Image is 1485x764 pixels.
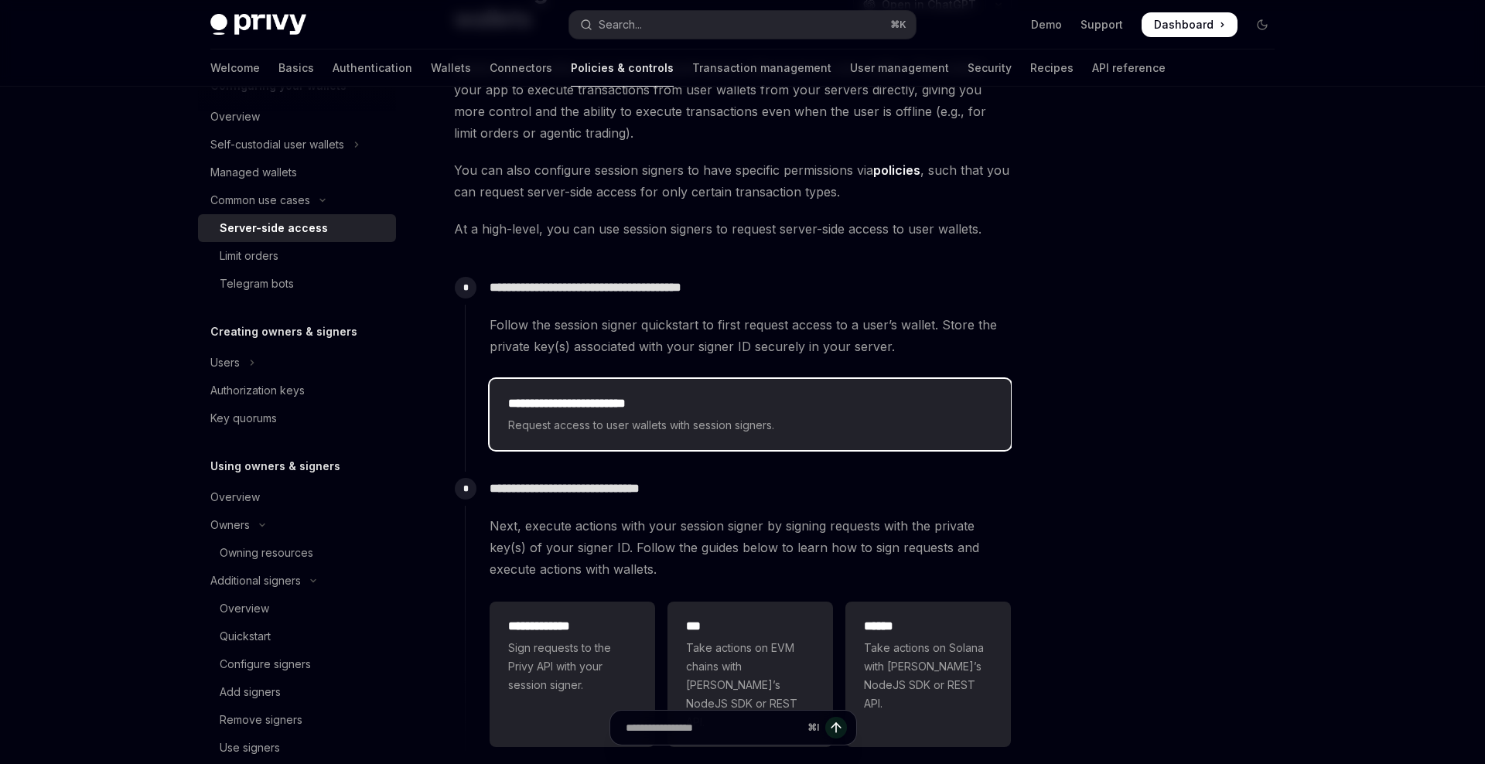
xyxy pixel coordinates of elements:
[220,627,271,646] div: Quickstart
[1250,12,1275,37] button: Toggle dark mode
[968,49,1012,87] a: Security
[220,738,280,757] div: Use signers
[198,103,396,131] a: Overview
[686,639,814,732] span: Take actions on EVM chains with [PERSON_NAME]’s NodeJS SDK or REST API.
[198,270,396,298] a: Telegram bots
[210,14,306,36] img: dark logo
[198,706,396,734] a: Remove signers
[210,163,297,182] div: Managed wallets
[599,15,642,34] div: Search...
[1154,17,1214,32] span: Dashboard
[508,639,637,694] span: Sign requests to the Privy API with your session signer.
[198,539,396,567] a: Owning resources
[198,678,396,706] a: Add signers
[198,159,396,186] a: Managed wallets
[210,353,240,372] div: Users
[431,49,471,87] a: Wallets
[210,516,250,534] div: Owners
[210,488,260,506] div: Overview
[210,191,310,210] div: Common use cases
[198,186,396,214] button: Toggle Common use cases section
[220,655,311,674] div: Configure signers
[198,349,396,377] button: Toggle Users section
[220,247,278,265] div: Limit orders
[1080,17,1123,32] a: Support
[198,131,396,159] button: Toggle Self-custodial user wallets section
[210,322,357,341] h5: Creating owners & signers
[210,49,260,87] a: Welcome
[220,599,269,618] div: Overview
[1030,49,1074,87] a: Recipes
[198,511,396,539] button: Toggle Owners section
[198,595,396,622] a: Overview
[210,571,301,590] div: Additional signers
[890,19,906,31] span: ⌘ K
[490,49,552,87] a: Connectors
[198,404,396,432] a: Key quorums
[1092,49,1166,87] a: API reference
[198,622,396,650] a: Quickstart
[220,711,302,729] div: Remove signers
[198,567,396,595] button: Toggle Additional signers section
[490,314,1011,357] span: Follow the session signer quickstart to first request access to a user’s wallet. Store the privat...
[210,107,260,126] div: Overview
[825,717,847,738] button: Send message
[490,515,1011,580] span: Next, execute actions with your session signer by signing requests with the private key(s) of you...
[198,483,396,511] a: Overview
[210,457,340,476] h5: Using owners & signers
[220,275,294,293] div: Telegram bots
[864,639,992,713] span: Take actions on Solana with [PERSON_NAME]’s NodeJS SDK or REST API.
[490,602,655,747] a: **** **** ***Sign requests to the Privy API with your session signer.
[845,602,1011,747] a: **** *Take actions on Solana with [PERSON_NAME]’s NodeJS SDK or REST API.
[198,242,396,270] a: Limit orders
[210,409,277,428] div: Key quorums
[1142,12,1237,37] a: Dashboard
[198,650,396,678] a: Configure signers
[454,218,1012,240] span: At a high-level, you can use session signers to request server-side access to user wallets.
[210,135,344,154] div: Self-custodial user wallets
[198,734,396,762] a: Use signers
[692,49,831,87] a: Transaction management
[873,162,920,179] a: policies
[198,377,396,404] a: Authorization keys
[850,49,949,87] a: User management
[569,11,916,39] button: Open search
[278,49,314,87] a: Basics
[198,214,396,242] a: Server-side access
[454,57,1012,144] span: Session signers allow your app to request server-side access to user wallets. This enables your a...
[220,219,328,237] div: Server-side access
[333,49,412,87] a: Authentication
[1031,17,1062,32] a: Demo
[220,683,281,701] div: Add signers
[508,416,992,435] span: Request access to user wallets with session signers.
[626,711,801,745] input: Ask a question...
[220,544,313,562] div: Owning resources
[571,49,674,87] a: Policies & controls
[454,159,1012,203] span: You can also configure session signers to have specific permissions via , such that you can reque...
[210,381,305,400] div: Authorization keys
[667,602,833,747] a: ***Take actions on EVM chains with [PERSON_NAME]’s NodeJS SDK or REST API.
